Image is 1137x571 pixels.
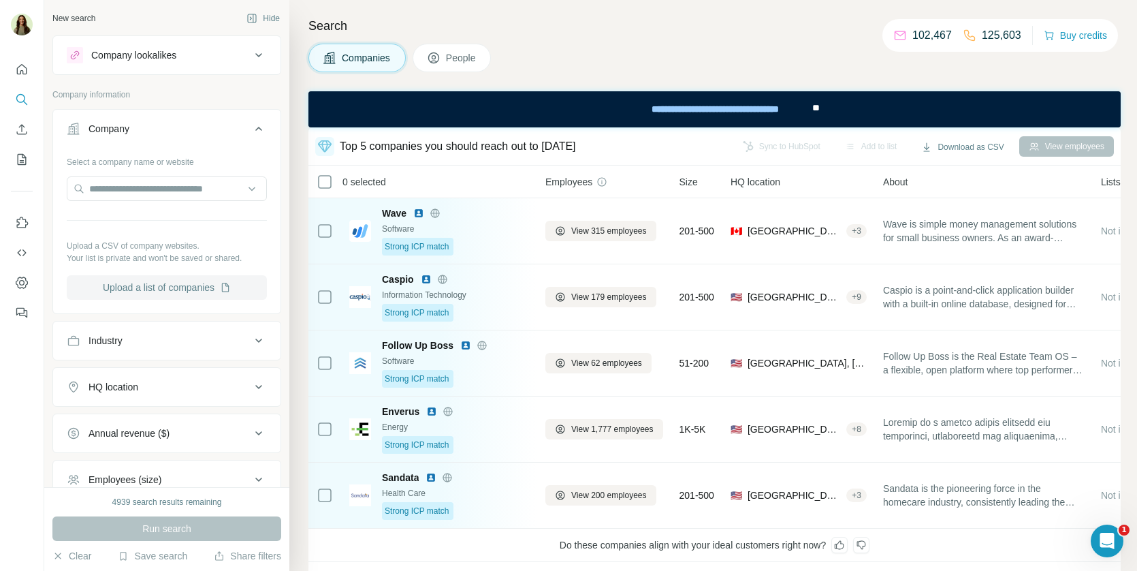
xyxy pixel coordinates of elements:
[883,217,1085,245] span: Wave is simple money management solutions for small business owners. As an award-winning company,...
[89,427,170,440] div: Annual revenue ($)
[748,489,841,502] span: [GEOGRAPHIC_DATA], [US_STATE]
[382,471,419,484] span: Sandata
[679,224,714,238] span: 201-500
[382,339,453,352] span: Follow Up Boss
[52,12,95,25] div: New search
[67,252,267,264] p: Your list is private and won't be saved or shared.
[89,334,123,348] div: Industry
[731,422,742,436] span: 🇺🇸
[1044,26,1107,45] button: Buy credits
[731,224,742,238] span: 🇨🇦
[1119,525,1130,536] span: 1
[748,224,841,238] span: [GEOGRAPHIC_DATA], [GEOGRAPHIC_DATA]
[883,175,908,189] span: About
[545,175,592,189] span: Employees
[382,206,406,220] span: Wave
[883,283,1085,311] span: Caspio is a point-and-click application builder with a built-in online database, designed for bus...
[846,489,867,501] div: + 3
[731,356,742,370] span: 🇺🇸
[349,484,371,506] img: Logo of Sandata
[11,87,33,112] button: Search
[67,240,267,252] p: Upload a CSV of company websites.
[679,290,714,304] span: 201-500
[846,423,867,435] div: + 8
[883,482,1085,509] span: Sandata is the pioneering force in the homecare industry, consistently leading the way with innov...
[308,529,1121,562] div: Do these companies align with your ideal customers right now?
[571,489,647,501] span: View 200 employees
[846,225,867,237] div: + 3
[571,225,647,237] span: View 315 employees
[731,290,742,304] span: 🇺🇸
[982,27,1021,44] p: 125,603
[52,89,281,101] p: Company information
[214,549,281,563] button: Share filters
[545,287,656,307] button: View 179 employees
[545,221,656,241] button: View 315 employees
[545,353,652,373] button: View 62 employees
[112,496,222,508] div: 4939 search results remaining
[1091,525,1123,557] iframe: Intercom live chat
[237,8,289,29] button: Hide
[748,422,841,436] span: [GEOGRAPHIC_DATA], [US_STATE]
[11,57,33,82] button: Quick start
[679,489,714,502] span: 201-500
[385,439,449,451] span: Strong ICP match
[382,487,529,499] div: Health Care
[342,51,391,65] span: Companies
[912,137,1013,157] button: Download as CSV
[89,473,161,487] div: Employees (size)
[426,472,436,483] img: LinkedIn logo
[53,417,281,450] button: Annual revenue ($)
[883,416,1085,443] span: Loremip do s ametco adipis elitsedd eiu temporinci, utlaboreetd mag aliquaenima, minimv qui nostr...
[118,549,187,563] button: Save search
[421,274,432,285] img: LinkedIn logo
[545,485,656,506] button: View 200 employees
[571,357,642,369] span: View 62 employees
[460,340,471,351] img: LinkedIn logo
[349,352,371,374] img: Logo of Follow Up Boss
[308,91,1121,127] iframe: Banner
[342,175,386,189] span: 0 selected
[53,39,281,72] button: Company lookalikes
[53,324,281,357] button: Industry
[748,356,867,370] span: [GEOGRAPHIC_DATA], [US_STATE]
[11,211,33,235] button: Use Surfe on LinkedIn
[382,273,414,286] span: Caspio
[11,300,33,325] button: Feedback
[382,289,529,301] div: Information Technology
[349,220,371,242] img: Logo of Wave
[385,373,449,385] span: Strong ICP match
[883,350,1085,377] span: Follow Up Boss is the Real Estate Team OS – a flexible, open platform where top performers break ...
[446,51,477,65] span: People
[731,489,742,502] span: 🇺🇸
[382,421,529,433] div: Energy
[679,422,706,436] span: 1K-5K
[385,505,449,517] span: Strong ICP match
[349,418,371,440] img: Logo of Enverus
[846,291,867,303] div: + 9
[748,290,841,304] span: [GEOGRAPHIC_DATA], [US_STATE]
[11,117,33,142] button: Enrich CSV
[731,175,780,189] span: HQ location
[413,208,424,219] img: LinkedIn logo
[53,371,281,403] button: HQ location
[545,419,663,439] button: View 1,777 employees
[89,122,129,136] div: Company
[53,463,281,496] button: Employees (size)
[679,175,698,189] span: Size
[52,549,91,563] button: Clear
[382,405,419,418] span: Enverus
[67,275,267,300] button: Upload a list of companies
[67,151,267,168] div: Select a company name or website
[11,241,33,265] button: Use Surfe API
[11,14,33,35] img: Avatar
[308,16,1121,35] h4: Search
[91,48,176,62] div: Company lookalikes
[385,241,449,253] span: Strong ICP match
[912,27,952,44] p: 102,467
[382,223,529,235] div: Software
[53,112,281,151] button: Company
[426,406,437,417] img: LinkedIn logo
[382,355,529,367] div: Software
